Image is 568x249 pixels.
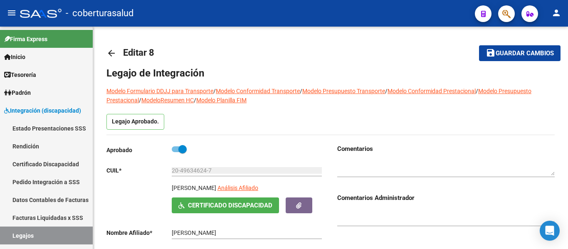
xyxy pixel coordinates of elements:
[141,97,194,104] a: ModeloResumen HC
[172,183,216,192] p: [PERSON_NAME]
[479,45,561,61] button: Guardar cambios
[106,145,172,155] p: Aprobado
[4,88,31,97] span: Padrón
[302,88,385,94] a: Modelo Presupuesto Transporte
[337,193,555,202] h3: Comentarios Administrador
[106,166,172,175] p: CUIL
[217,185,258,191] span: Análisis Afiliado
[196,97,247,104] a: Modelo Planilla FIM
[388,88,476,94] a: Modelo Conformidad Prestacional
[7,8,17,18] mat-icon: menu
[4,35,47,44] span: Firma Express
[106,114,164,130] p: Legajo Aprobado.
[4,70,36,79] span: Tesorería
[172,197,279,213] button: Certificado Discapacidad
[4,106,81,115] span: Integración (discapacidad)
[4,52,25,62] span: Inicio
[496,50,554,57] span: Guardar cambios
[486,48,496,58] mat-icon: save
[540,221,560,241] div: Open Intercom Messenger
[551,8,561,18] mat-icon: person
[106,228,172,237] p: Nombre Afiliado
[66,4,133,22] span: - coberturasalud
[216,88,300,94] a: Modelo Conformidad Transporte
[106,88,213,94] a: Modelo Formulario DDJJ para Transporte
[188,202,272,210] span: Certificado Discapacidad
[106,48,116,58] mat-icon: arrow_back
[106,67,555,80] h1: Legajo de Integración
[123,47,154,58] span: Editar 8
[337,144,555,153] h3: Comentarios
